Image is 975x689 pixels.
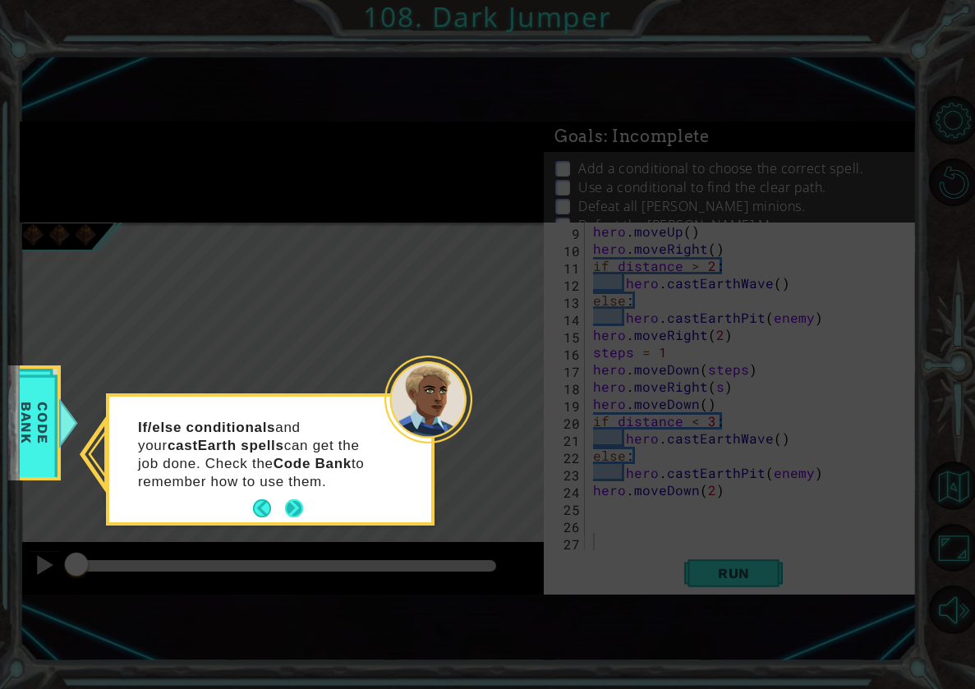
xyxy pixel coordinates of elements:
[13,375,56,470] span: Code Bank
[138,419,384,491] p: and your can get the job done. Check the to remember how to use them.
[285,499,303,517] button: Next
[138,420,275,435] strong: If/else conditionals
[274,456,352,471] strong: Code Bank
[168,438,284,453] strong: castEarth spells
[253,499,285,517] button: Back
